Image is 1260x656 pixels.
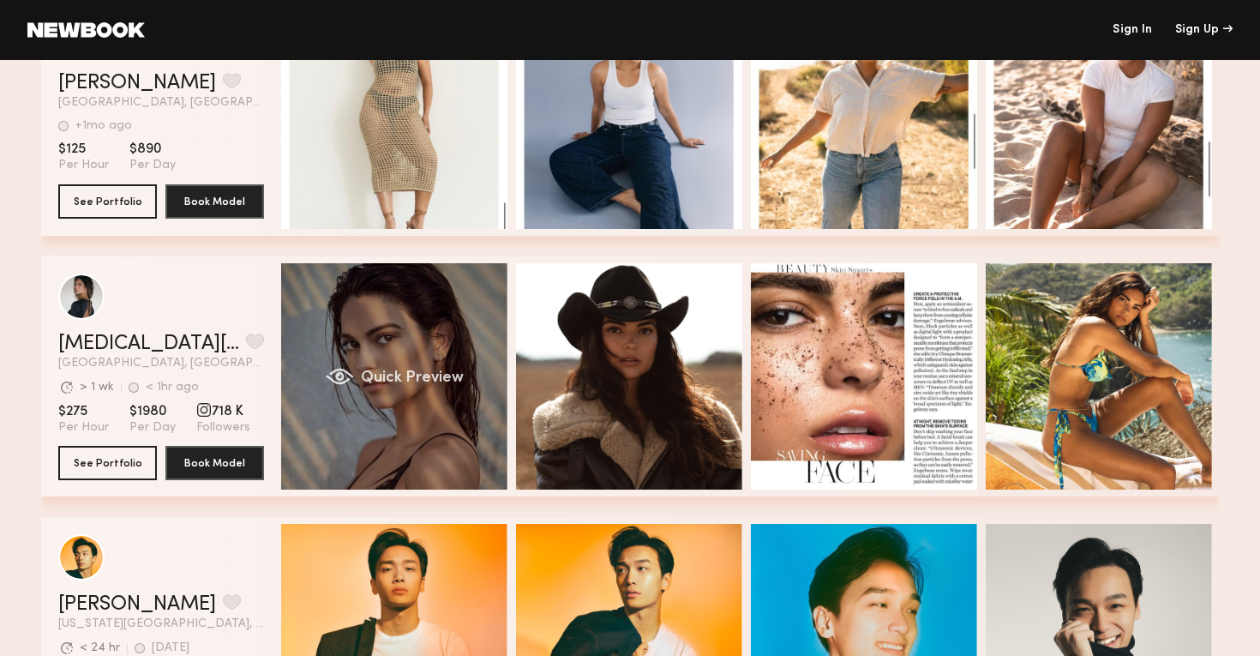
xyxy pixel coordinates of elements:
[129,158,176,173] span: Per Day
[1175,24,1233,36] div: Sign Up
[58,184,157,219] button: See Portfolio
[129,420,176,436] span: Per Day
[58,420,109,436] span: Per Hour
[360,370,463,386] span: Quick Preview
[80,382,114,394] div: > 1 wk
[58,73,216,93] a: [PERSON_NAME]
[75,120,132,132] div: +1mo ago
[165,446,264,480] button: Book Model
[58,141,109,158] span: $125
[58,594,216,615] a: [PERSON_NAME]
[58,334,239,354] a: [MEDICAL_DATA][PERSON_NAME]
[146,382,199,394] div: < 1hr ago
[129,403,176,420] span: $1980
[58,358,264,370] span: [GEOGRAPHIC_DATA], [GEOGRAPHIC_DATA]
[58,158,109,173] span: Per Hour
[152,642,189,654] div: [DATE]
[58,97,264,109] span: [GEOGRAPHIC_DATA], [GEOGRAPHIC_DATA]
[80,642,120,654] div: < 24 hr
[196,403,250,420] span: 718 K
[165,184,264,219] button: Book Model
[58,403,109,420] span: $275
[58,446,157,480] button: See Portfolio
[58,618,264,630] span: [US_STATE][GEOGRAPHIC_DATA], [GEOGRAPHIC_DATA]
[129,141,176,158] span: $890
[196,420,250,436] span: Followers
[1113,24,1152,36] a: Sign In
